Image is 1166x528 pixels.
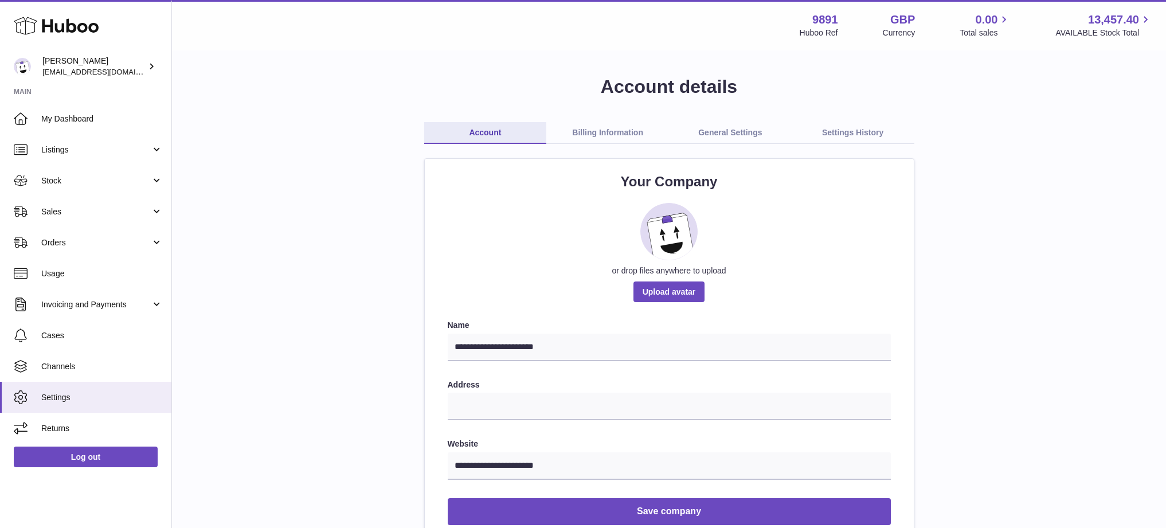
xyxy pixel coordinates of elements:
span: [EMAIL_ADDRESS][DOMAIN_NAME] [42,67,169,76]
button: Save company [448,498,891,525]
div: Currency [883,28,915,38]
strong: 9891 [812,12,838,28]
span: 13,457.40 [1088,12,1139,28]
span: 0.00 [976,12,998,28]
span: Orders [41,237,151,248]
span: Channels [41,361,163,372]
span: AVAILABLE Stock Total [1055,28,1152,38]
a: 13,457.40 AVAILABLE Stock Total [1055,12,1152,38]
label: Name [448,320,891,331]
span: My Dashboard [41,114,163,124]
span: Listings [41,144,151,155]
a: Log out [14,447,158,467]
span: Total sales [960,28,1011,38]
span: Sales [41,206,151,217]
label: Address [448,380,891,390]
a: Account [424,122,547,144]
div: or drop files anywhere to upload [448,265,891,276]
a: 0.00 Total sales [960,12,1011,38]
div: Huboo Ref [800,28,838,38]
span: Upload avatar [633,281,705,302]
a: Settings History [792,122,914,144]
h1: Account details [190,75,1148,99]
a: General Settings [669,122,792,144]
span: Returns [41,423,163,434]
div: [PERSON_NAME] [42,56,146,77]
a: Billing Information [546,122,669,144]
label: Website [448,439,891,449]
img: internalAdmin-9891@internal.huboo.com [14,58,31,75]
h2: Your Company [448,173,891,191]
strong: GBP [890,12,915,28]
span: Settings [41,392,163,403]
span: Stock [41,175,151,186]
span: Usage [41,268,163,279]
img: placeholder_image.svg [640,203,698,260]
span: Invoicing and Payments [41,299,151,310]
span: Cases [41,330,163,341]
